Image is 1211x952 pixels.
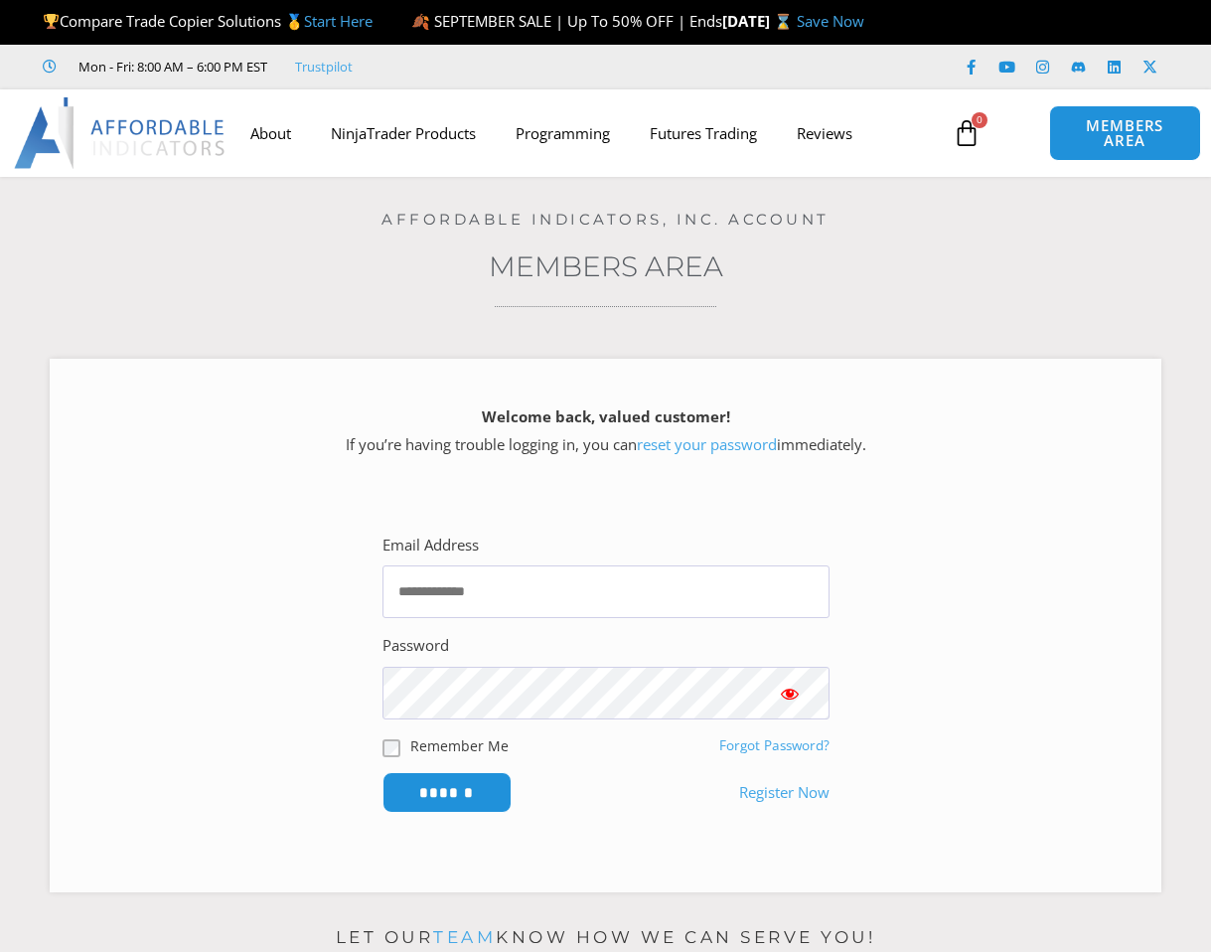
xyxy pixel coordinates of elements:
a: Forgot Password? [719,736,830,754]
a: Start Here [304,11,373,31]
a: Programming [496,110,630,156]
label: Email Address [382,532,479,559]
a: Reviews [777,110,872,156]
span: 0 [972,112,987,128]
span: Compare Trade Copier Solutions 🥇 [43,11,373,31]
a: Register Now [739,779,830,807]
span: MEMBERS AREA [1070,118,1180,148]
strong: [DATE] ⌛ [722,11,797,31]
img: LogoAI | Affordable Indicators – NinjaTrader [14,97,227,169]
a: Trustpilot [295,55,353,79]
button: Show password [750,667,830,719]
strong: Welcome back, valued customer! [482,406,730,426]
a: About [230,110,311,156]
a: 0 [923,104,1010,162]
a: NinjaTrader Products [311,110,496,156]
img: 🏆 [44,14,59,29]
a: team [433,927,496,947]
a: Affordable Indicators, Inc. Account [381,210,830,229]
label: Password [382,632,449,660]
span: Mon - Fri: 8:00 AM – 6:00 PM EST [74,55,267,79]
a: reset your password [637,434,777,454]
p: If you’re having trouble logging in, you can immediately. [84,403,1127,459]
a: MEMBERS AREA [1049,105,1201,161]
a: Futures Trading [630,110,777,156]
label: Remember Me [410,735,509,756]
a: Save Now [797,11,864,31]
nav: Menu [230,110,945,156]
a: Members Area [489,249,723,283]
span: 🍂 SEPTEMBER SALE | Up To 50% OFF | Ends [411,11,722,31]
